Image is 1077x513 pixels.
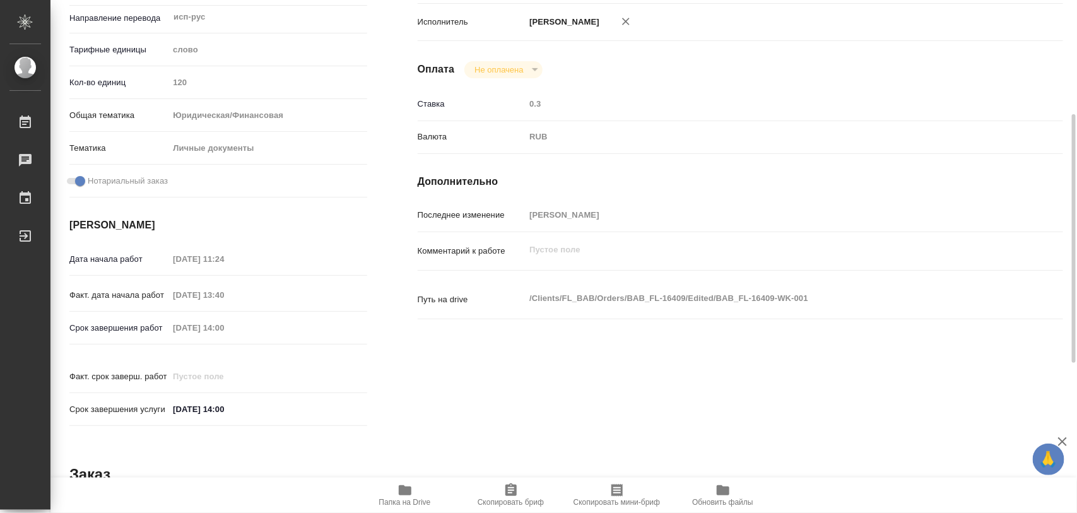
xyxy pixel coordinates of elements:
input: ✎ Введи что-нибудь [168,400,279,418]
p: Дата начала работ [69,253,168,266]
input: Пустое поле [168,319,279,337]
div: RUB [525,126,1009,148]
span: Обновить файлы [692,498,753,507]
p: Срок завершения услуги [69,403,168,416]
button: Скопировать бриф [458,478,564,513]
p: Тарифные единицы [69,44,168,56]
p: Общая тематика [69,109,168,122]
p: [PERSON_NAME] [525,16,599,28]
button: Обновить файлы [670,478,776,513]
span: Скопировать мини-бриф [574,498,660,507]
button: Удалить исполнителя [612,8,640,35]
p: Ставка [418,98,526,110]
p: Срок завершения работ [69,322,168,334]
div: Не оплачена [464,61,542,78]
div: Юридическая/Финансовая [168,105,367,126]
h4: [PERSON_NAME] [69,218,367,233]
p: Последнее изменение [418,209,526,221]
button: Скопировать мини-бриф [564,478,670,513]
h4: Дополнительно [418,174,1063,189]
button: 🙏 [1033,444,1064,475]
input: Пустое поле [168,286,279,304]
span: 🙏 [1038,446,1059,473]
h2: Заказ [69,464,110,485]
span: Папка на Drive [379,498,431,507]
input: Пустое поле [168,73,367,91]
p: Валюта [418,131,526,143]
p: Направление перевода [69,12,168,25]
p: Факт. срок заверш. работ [69,370,168,383]
div: Личные документы [168,138,367,159]
p: Тематика [69,142,168,155]
textarea: /Clients/FL_BAB/Orders/BAB_FL-16409/Edited/BAB_FL-16409-WK-001 [525,288,1009,309]
div: слово [168,39,367,61]
span: Скопировать бриф [478,498,544,507]
p: Комментарий к работе [418,245,526,257]
span: Нотариальный заказ [88,175,168,187]
p: Факт. дата начала работ [69,289,168,302]
input: Пустое поле [168,250,279,268]
input: Пустое поле [525,206,1009,224]
h4: Оплата [418,62,455,77]
input: Пустое поле [168,367,279,386]
button: Папка на Drive [352,478,458,513]
p: Исполнитель [418,16,526,28]
p: Кол-во единиц [69,76,168,89]
input: Пустое поле [525,95,1009,113]
p: Путь на drive [418,293,526,306]
button: Не оплачена [471,64,527,75]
